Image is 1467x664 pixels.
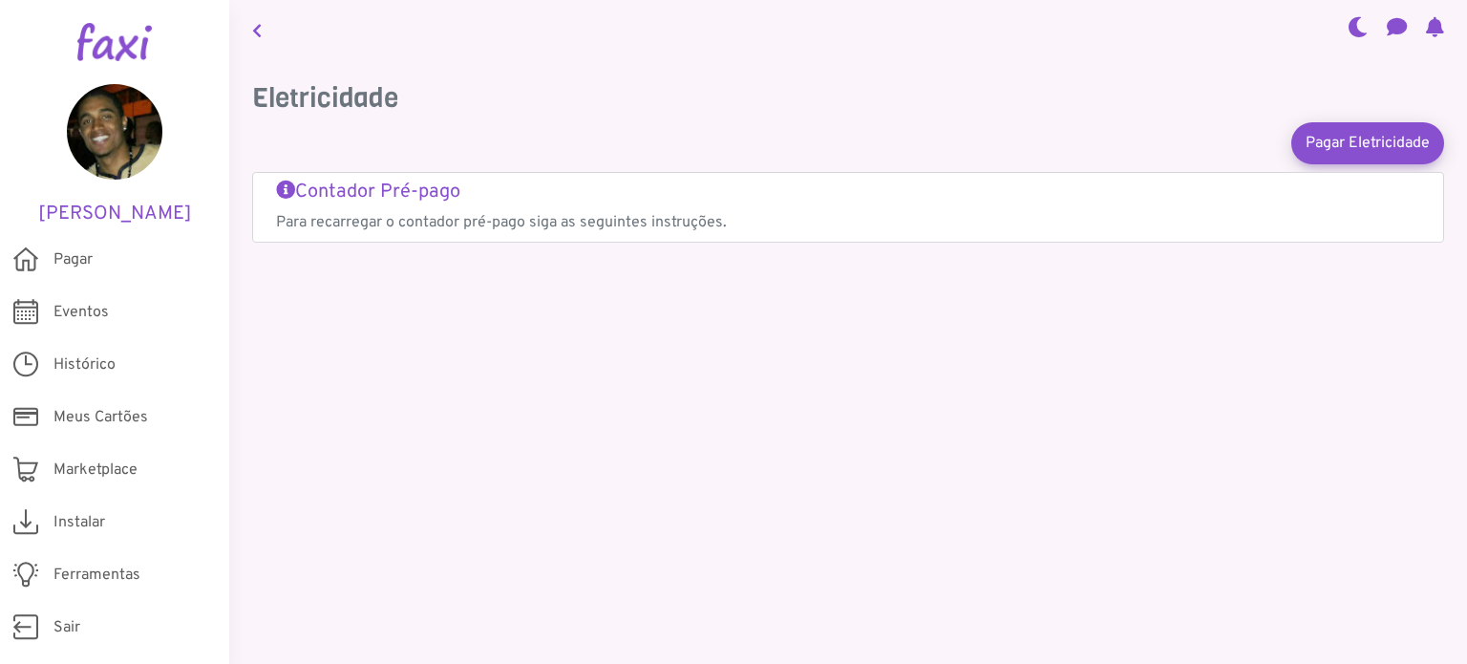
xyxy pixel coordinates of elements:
[29,84,201,225] a: [PERSON_NAME]
[1291,122,1444,164] a: Pagar Eletricidade
[53,353,116,376] span: Histórico
[276,211,1420,234] p: Para recarregar o contador pré-pago siga as seguintes instruções.
[29,203,201,225] h5: [PERSON_NAME]
[53,564,140,587] span: Ferramentas
[53,511,105,534] span: Instalar
[53,616,80,639] span: Sair
[276,181,1420,203] h5: Contador Pré-pago
[53,248,93,271] span: Pagar
[53,459,138,482] span: Marketplace
[276,181,1420,234] a: Contador Pré-pago Para recarregar o contador pré-pago siga as seguintes instruções.
[53,301,109,324] span: Eventos
[252,82,1444,115] h3: Eletricidade
[53,406,148,429] span: Meus Cartões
